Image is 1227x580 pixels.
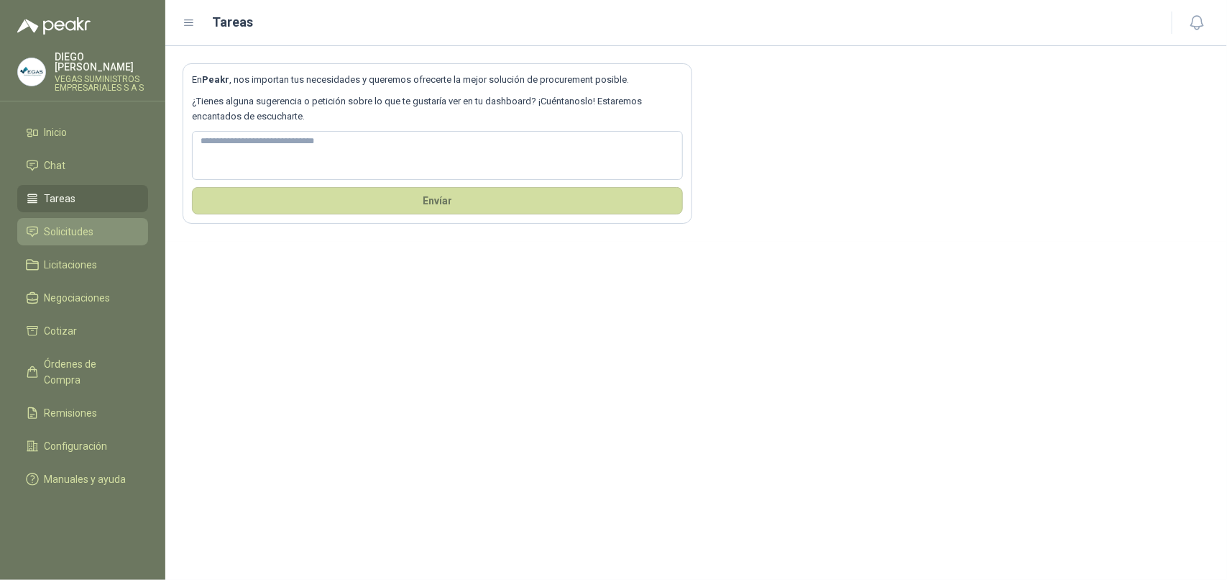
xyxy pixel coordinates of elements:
[45,290,111,306] span: Negociaciones
[55,75,148,92] p: VEGAS SUMINISTROS EMPRESARIALES S A S
[45,257,98,273] span: Licitaciones
[45,405,98,421] span: Remisiones
[45,438,108,454] span: Configuración
[17,251,148,278] a: Licitaciones
[17,399,148,427] a: Remisiones
[45,124,68,140] span: Inicio
[17,218,148,245] a: Solicitudes
[17,432,148,460] a: Configuración
[45,356,134,388] span: Órdenes de Compra
[17,152,148,179] a: Chat
[45,224,94,240] span: Solicitudes
[17,17,91,35] img: Logo peakr
[202,74,229,85] b: Peakr
[17,185,148,212] a: Tareas
[17,317,148,345] a: Cotizar
[55,52,148,72] p: DIEGO [PERSON_NAME]
[45,471,127,487] span: Manuales y ayuda
[45,323,78,339] span: Cotizar
[17,350,148,394] a: Órdenes de Compra
[45,191,76,207] span: Tareas
[18,58,45,86] img: Company Logo
[192,73,683,87] p: En , nos importan tus necesidades y queremos ofrecerte la mejor solución de procurement posible.
[192,187,683,214] button: Envíar
[17,284,148,312] a: Negociaciones
[45,158,66,173] span: Chat
[192,94,683,124] p: ¿Tienes alguna sugerencia o petición sobre lo que te gustaría ver en tu dashboard? ¡Cuéntanoslo! ...
[17,466,148,493] a: Manuales y ayuda
[213,12,254,32] h1: Tareas
[17,119,148,146] a: Inicio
